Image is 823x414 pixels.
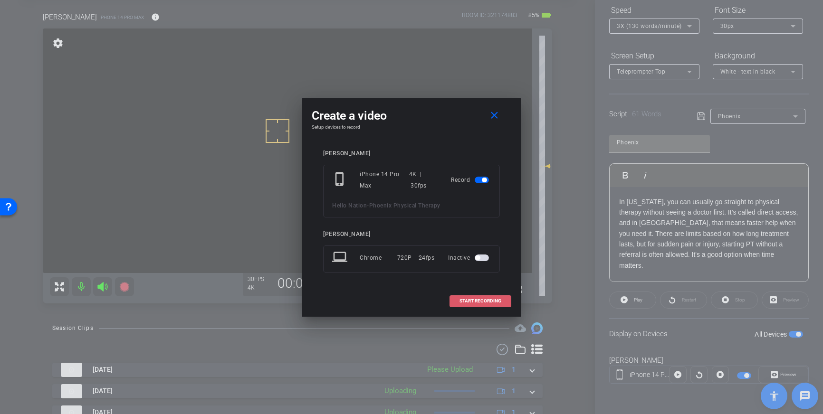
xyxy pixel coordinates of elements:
[332,171,349,188] mat-icon: phone_iphone
[332,202,367,209] span: Hello Nation
[312,124,511,130] h4: Setup devices to record
[450,295,511,307] button: START RECORDING
[397,249,435,266] div: 720P | 24fps
[459,299,501,303] span: START RECORDING
[448,249,491,266] div: Inactive
[332,249,349,266] mat-icon: laptop
[360,249,397,266] div: Chrome
[409,169,437,191] div: 4K | 30fps
[367,202,369,209] span: -
[323,231,500,238] div: [PERSON_NAME]
[451,169,491,191] div: Record
[369,202,440,209] span: Phoenix Physical Therapy
[488,110,500,122] mat-icon: close
[360,169,409,191] div: iPhone 14 Pro Max
[312,107,511,124] div: Create a video
[323,150,500,157] div: [PERSON_NAME]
